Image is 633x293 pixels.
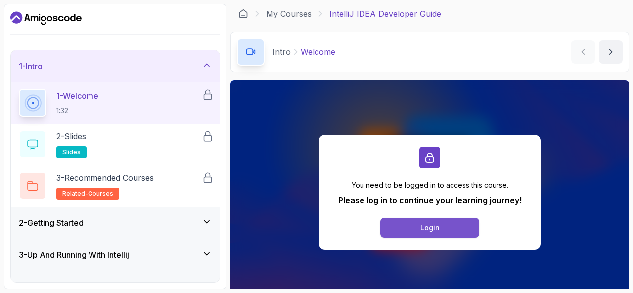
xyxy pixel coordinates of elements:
[266,8,312,20] a: My Courses
[338,180,522,190] p: You need to be logged in to access this course.
[19,217,84,229] h3: 2 - Getting Started
[338,194,522,206] p: Please log in to continue your learning journey!
[301,46,335,58] p: Welcome
[19,172,212,200] button: 3-Recommended Coursesrelated-courses
[420,223,440,233] div: Login
[380,218,479,238] button: Login
[56,130,86,142] p: 2 - Slides
[11,50,220,82] button: 1-Intro
[19,281,95,293] h3: 4 - Configuring Intellij
[19,89,212,117] button: 1-Welcome1:32
[329,8,441,20] p: IntelliJ IDEA Developer Guide
[62,148,81,156] span: slides
[599,40,623,64] button: next content
[62,190,113,198] span: related-courses
[56,172,154,184] p: 3 - Recommended Courses
[571,40,595,64] button: previous content
[56,106,98,116] p: 1:32
[11,239,220,271] button: 3-Up And Running With Intellij
[272,46,291,58] p: Intro
[10,10,82,26] a: Dashboard
[56,90,98,102] p: 1 - Welcome
[11,207,220,239] button: 2-Getting Started
[19,60,43,72] h3: 1 - Intro
[19,130,212,158] button: 2-Slidesslides
[238,9,248,19] a: Dashboard
[19,249,129,261] h3: 3 - Up And Running With Intellij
